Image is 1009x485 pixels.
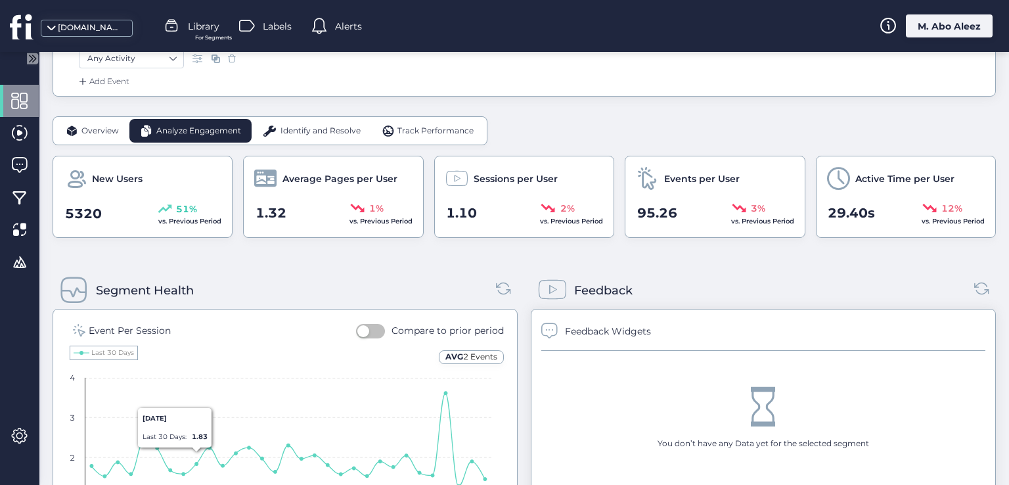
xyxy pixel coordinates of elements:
[81,125,119,137] span: Overview
[96,281,194,300] div: Segment Health
[751,201,765,216] span: 3%
[658,438,869,450] div: You don’t have any Data yet for the selected segment
[158,217,221,225] span: vs. Previous Period
[58,22,123,34] div: [DOMAIN_NAME]
[828,203,875,223] span: 29.40s
[156,125,241,137] span: Analyze Engagement
[855,172,954,186] span: Active Time per User
[446,203,477,223] span: 1.10
[574,281,633,300] div: Feedback
[637,203,677,223] span: 95.26
[369,201,384,216] span: 1%
[397,125,474,137] span: Track Performance
[540,217,603,225] span: vs. Previous Period
[335,19,362,34] span: Alerts
[349,217,413,225] span: vs. Previous Period
[91,348,134,357] text: Last 30 Days
[922,217,985,225] span: vs. Previous Period
[906,14,993,37] div: M. Abo Aleez
[188,19,219,34] span: Library
[439,350,504,364] div: AVG
[87,49,175,68] nz-select-item: Any Activity
[65,204,102,224] span: 5320
[70,413,75,423] text: 3
[565,324,651,338] div: Feedback Widgets
[664,172,740,186] span: Events per User
[731,217,794,225] span: vs. Previous Period
[282,172,397,186] span: Average Pages per User
[76,75,129,88] div: Add Event
[256,203,286,223] span: 1.32
[280,125,361,137] span: Identify and Resolve
[70,453,75,463] text: 2
[92,172,143,186] span: New Users
[560,201,575,216] span: 2%
[70,373,75,382] text: 4
[195,34,232,42] span: For Segments
[463,352,497,361] span: 2 Events
[941,201,962,216] span: 12%
[263,19,292,34] span: Labels
[89,323,171,338] div: Event Per Session
[176,202,197,216] span: 51%
[474,172,558,186] span: Sessions per User
[392,323,504,338] div: Compare to prior period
